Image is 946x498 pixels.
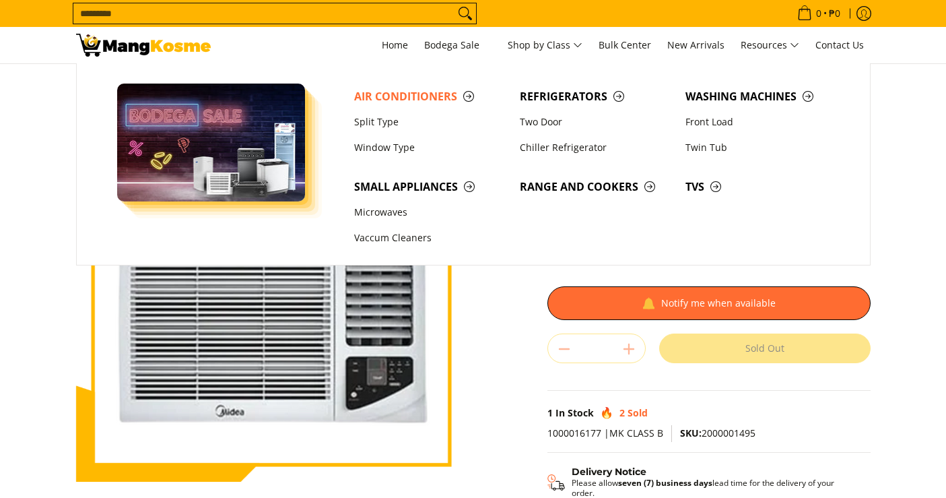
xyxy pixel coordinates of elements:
[619,406,625,419] span: 2
[513,84,679,109] a: Refrigerators
[680,427,755,439] span: 2000001495
[572,478,857,498] p: Please allow lead time for the delivery of your order.
[547,406,553,419] span: 1
[347,226,513,251] a: Vaccum Cleaners
[679,135,844,160] a: Twin Tub
[685,179,838,195] span: TVs
[592,27,658,63] a: Bulk Center
[76,34,211,57] img: Midea 1.00 HP Remote Window-Type Inverter Air Conditioner (Class B) | Mang Kosme
[793,6,844,21] span: •
[679,84,844,109] a: Washing Machines
[685,88,838,105] span: Washing Machines
[679,109,844,135] a: Front Load
[520,88,672,105] span: Refrigerators
[508,37,582,54] span: Shop by Class
[547,427,663,439] span: 1000016177 |MK CLASS B
[347,174,513,199] a: Small Appliances
[424,37,492,54] span: Bodega Sale
[417,27,498,63] a: Bodega Sale
[454,3,476,24] button: Search
[572,466,646,478] strong: Delivery Notice
[375,27,415,63] a: Home
[520,179,672,195] span: Range and Cookers
[501,27,589,63] a: Shop by Class
[555,406,594,419] span: In Stock
[667,38,724,51] span: New Arrivals
[224,27,871,63] nav: Main Menu
[513,135,679,160] a: Chiller Refrigerator
[734,27,806,63] a: Resources
[827,9,842,18] span: ₱0
[741,37,799,54] span: Resources
[809,27,871,63] a: Contact Us
[628,406,648,419] span: Sold
[354,179,506,195] span: Small Appliances
[661,27,731,63] a: New Arrivals
[347,199,513,225] a: Microwaves
[76,91,467,482] img: Midea 1.00 HP Remote Window-Type Inverter Air Conditioner (Class B)
[680,427,702,439] span: SKU:
[815,38,864,51] span: Contact Us
[117,84,306,201] img: Bodega Sale
[354,88,506,105] span: Air Conditioners
[599,38,651,51] span: Bulk Center
[513,109,679,135] a: Two Door
[382,38,408,51] span: Home
[679,174,844,199] a: TVs
[814,9,823,18] span: 0
[513,174,679,199] a: Range and Cookers
[347,135,513,160] a: Window Type
[347,109,513,135] a: Split Type
[347,84,513,109] a: Air Conditioners
[618,477,712,489] strong: seven (7) business days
